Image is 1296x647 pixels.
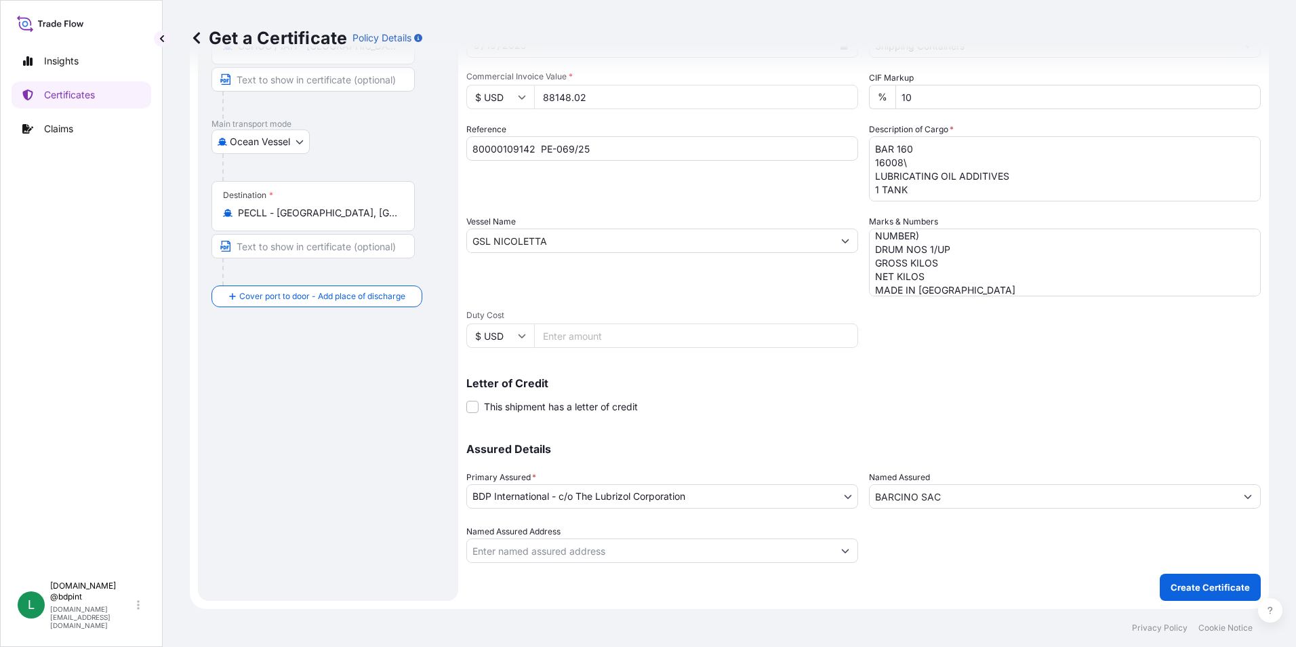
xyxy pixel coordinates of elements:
[1132,623,1188,633] a: Privacy Policy
[12,81,151,109] a: Certificates
[534,323,858,348] input: Enter amount
[211,119,445,130] p: Main transport mode
[472,490,685,503] span: BDP International - c/o The Lubrizol Corporation
[869,123,954,136] label: Description of Cargo
[230,135,290,149] span: Ocean Vessel
[466,471,536,484] span: Primary Assured
[1160,574,1261,601] button: Create Certificate
[211,130,310,154] button: Select transport
[50,581,134,602] p: [DOMAIN_NAME] @bdpint
[466,444,1261,454] p: Assured Details
[869,71,914,85] label: CIF Markup
[466,215,516,229] label: Vessel Name
[869,215,938,229] label: Marks & Numbers
[466,484,858,509] button: BDP International - c/o The Lubrizol Corporation
[211,234,415,258] input: Text to appear on certificate
[833,538,857,563] button: Show suggestions
[484,400,638,414] span: This shipment has a letter of credit
[466,136,858,161] input: Enter booking reference
[870,484,1236,509] input: Assured Name
[1198,623,1253,633] a: Cookie Notice
[12,115,151,142] a: Claims
[12,47,151,75] a: Insights
[44,54,79,68] p: Insights
[239,290,405,303] span: Cover port to door - Add place of discharge
[211,286,422,307] button: Cover port to door - Add place of discharge
[223,190,273,201] div: Destination
[869,85,895,109] div: %
[467,538,833,563] input: Named Assured Address
[44,122,73,136] p: Claims
[1171,581,1250,594] p: Create Certificate
[466,525,561,538] label: Named Assured Address
[534,85,858,109] input: Enter amount
[466,310,858,321] span: Duty Cost
[833,229,857,253] button: Show suggestions
[211,67,415,92] input: Text to appear on certificate
[466,71,858,82] span: Commercial Invoice Value
[238,206,398,220] input: Destination
[467,229,833,253] input: Type to search vessel name or IMO
[50,605,134,629] p: [DOMAIN_NAME][EMAIL_ADDRESS][DOMAIN_NAME]
[895,85,1261,109] input: Enter percentage between 0 and 24%
[28,598,35,612] span: L
[466,378,1261,389] p: Letter of Credit
[1236,484,1260,509] button: Show suggestions
[869,471,930,484] label: Named Assured
[466,123,506,136] label: Reference
[44,88,95,102] p: Certificates
[190,27,347,49] p: Get a Certificate
[352,31,411,45] p: Policy Details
